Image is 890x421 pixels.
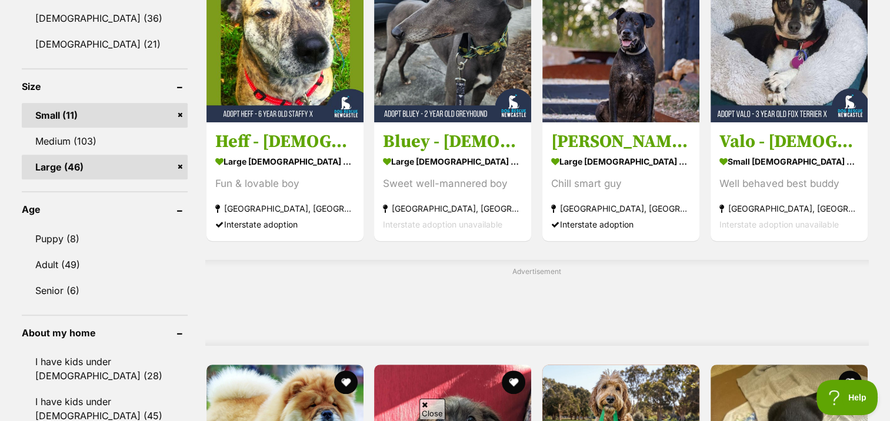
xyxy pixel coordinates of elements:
strong: large [DEMOGRAPHIC_DATA] Dog [215,153,355,170]
span: Interstate adoption unavailable [719,219,839,229]
strong: large [DEMOGRAPHIC_DATA] Dog [551,153,691,170]
a: Valo - [DEMOGRAPHIC_DATA] Fox Terrier X small [DEMOGRAPHIC_DATA] Dog Well behaved best buddy [GEO... [711,122,868,241]
button: favourite [838,370,862,394]
h3: Valo - [DEMOGRAPHIC_DATA] Fox Terrier X [719,131,859,153]
div: Interstate adoption [215,216,355,232]
button: favourite [502,370,525,394]
button: favourite [334,370,357,394]
div: Fun & lovable boy [215,176,355,192]
a: Senior (6) [22,278,188,303]
div: Interstate adoption [551,216,691,232]
strong: [GEOGRAPHIC_DATA], [GEOGRAPHIC_DATA] [215,201,355,216]
a: Small (11) [22,103,188,128]
div: Well behaved best buddy [719,176,859,192]
a: [DEMOGRAPHIC_DATA] (36) [22,6,188,31]
a: Medium (103) [22,129,188,153]
strong: large [DEMOGRAPHIC_DATA] Dog [383,153,522,170]
strong: [GEOGRAPHIC_DATA], [GEOGRAPHIC_DATA] [551,201,691,216]
span: Interstate adoption unavailable [383,219,502,229]
div: Advertisement [205,260,869,346]
header: About my home [22,328,188,338]
header: Age [22,204,188,215]
a: I have kids under [DEMOGRAPHIC_DATA] (28) [22,349,188,388]
iframe: Help Scout Beacon - Open [816,380,878,415]
header: Size [22,81,188,92]
strong: small [DEMOGRAPHIC_DATA] Dog [719,153,859,170]
span: Close [419,399,445,419]
a: Puppy (8) [22,226,188,251]
a: Bluey - [DEMOGRAPHIC_DATA] Greyhound large [DEMOGRAPHIC_DATA] Dog Sweet well-mannered boy [GEOGRA... [374,122,531,241]
div: Sweet well-mannered boy [383,176,522,192]
a: Adult (49) [22,252,188,277]
strong: [GEOGRAPHIC_DATA], [GEOGRAPHIC_DATA] [719,201,859,216]
a: [PERSON_NAME] - [DEMOGRAPHIC_DATA] Bullmastiff large [DEMOGRAPHIC_DATA] Dog Chill smart guy [GEOG... [542,122,699,241]
a: [DEMOGRAPHIC_DATA] (21) [22,32,188,56]
h3: Bluey - [DEMOGRAPHIC_DATA] Greyhound [383,131,522,153]
div: Chill smart guy [551,176,691,192]
strong: [GEOGRAPHIC_DATA], [GEOGRAPHIC_DATA] [383,201,522,216]
a: Large (46) [22,155,188,179]
a: Heff - [DEMOGRAPHIC_DATA] Staffy X large [DEMOGRAPHIC_DATA] Dog Fun & lovable boy [GEOGRAPHIC_DAT... [206,122,364,241]
h3: Heff - [DEMOGRAPHIC_DATA] Staffy X [215,131,355,153]
h3: [PERSON_NAME] - [DEMOGRAPHIC_DATA] Bullmastiff [551,131,691,153]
